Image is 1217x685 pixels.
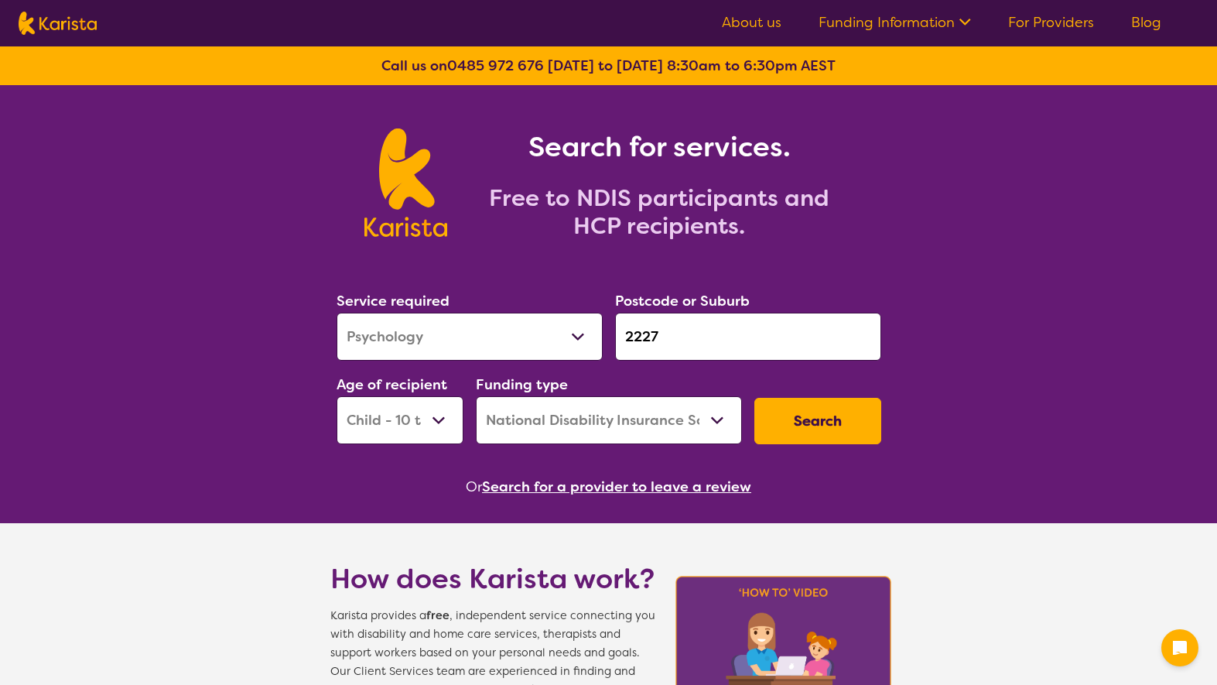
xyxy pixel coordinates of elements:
label: Age of recipient [337,375,447,394]
b: free [426,608,450,623]
img: Karista logo [19,12,97,35]
h1: Search for services. [466,128,853,166]
a: 0485 972 676 [447,57,544,75]
label: Postcode or Suburb [615,292,750,310]
h1: How does Karista work? [330,560,655,598]
b: Call us on [DATE] to [DATE] 8:30am to 6:30pm AEST [381,57,836,75]
a: Funding Information [819,13,971,32]
label: Service required [337,292,450,310]
a: For Providers [1008,13,1094,32]
input: Type [615,313,881,361]
a: About us [722,13,781,32]
label: Funding type [476,375,568,394]
button: Search for a provider to leave a review [482,475,751,498]
button: Search [754,398,881,444]
span: Or [466,475,482,498]
h2: Free to NDIS participants and HCP recipients. [466,184,853,240]
img: Karista logo [364,128,447,237]
a: Blog [1131,13,1161,32]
